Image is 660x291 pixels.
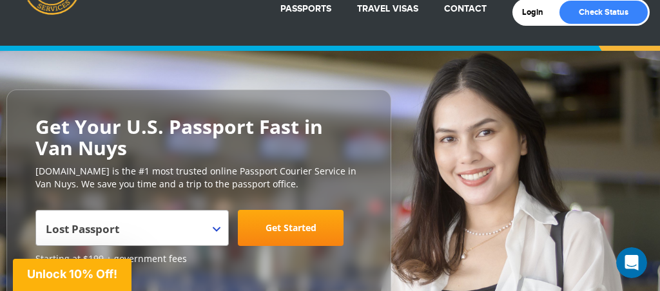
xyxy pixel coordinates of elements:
div: Unlock 10% Off! [13,259,131,291]
span: Lost Passport [35,210,229,246]
iframe: Intercom live chat [616,247,647,278]
a: Check Status [559,1,648,24]
a: Contact [444,3,487,14]
span: Starting at $199 + government fees [35,252,362,265]
p: [DOMAIN_NAME] is the #1 most trusted online Passport Courier Service in Van Nuys. We save you tim... [35,165,362,191]
h2: Get Your U.S. Passport Fast in Van Nuys [35,116,362,158]
a: Passports [280,3,331,14]
span: Unlock 10% Off! [27,267,117,281]
a: Get Started [238,210,344,246]
a: Travel Visas [357,3,418,14]
span: Lost Passport [46,215,215,251]
a: Login [522,7,552,17]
